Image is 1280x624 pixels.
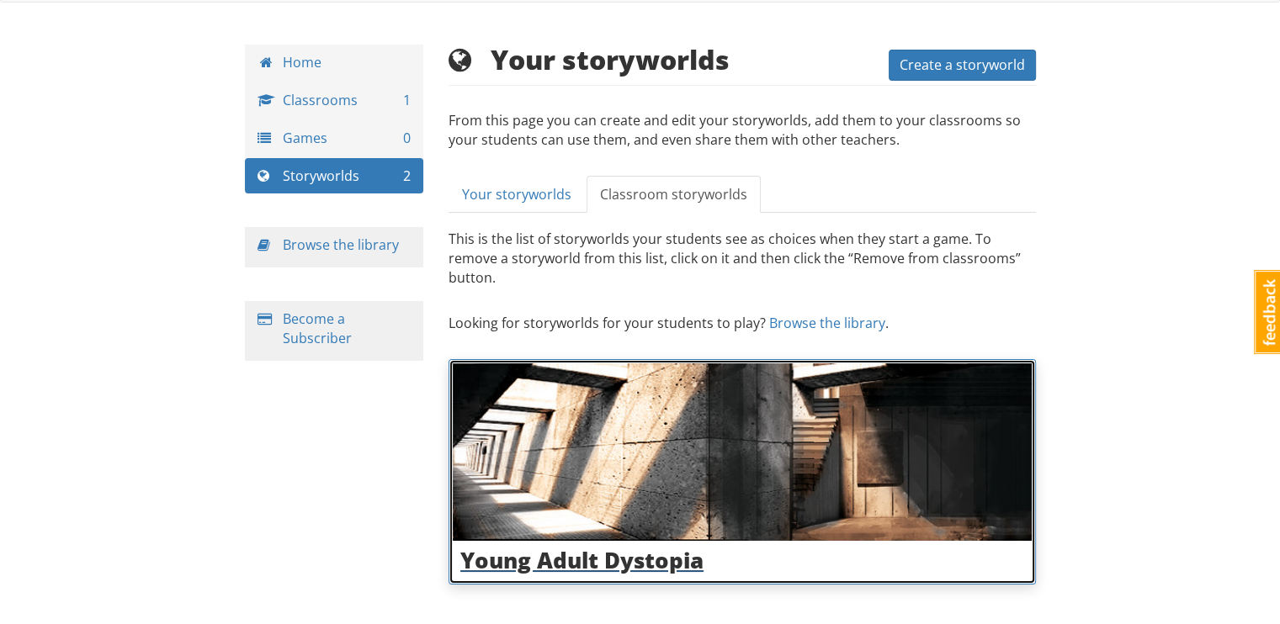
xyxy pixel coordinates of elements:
a: A modern hallway, made from concrete and fashioned with strange angles.Young Adult Dystopia [449,359,1036,584]
span: Classroom storyworlds [600,185,747,204]
p: This is the list of storyworlds your students see as choices when they start a game. To remove a ... [449,230,1036,304]
p: Looking for storyworlds for your students to play? . [449,314,1036,350]
a: Home [245,45,424,81]
a: Games 0 [245,120,424,156]
a: Browse the library [283,235,399,254]
span: 2 [403,167,411,186]
button: Create a storyworld [889,50,1036,81]
p: From this page you can create and edit your storyworlds, add them to your classrooms so your stud... [449,111,1036,167]
h3: Young Adult Dystopia [460,548,1024,573]
span: Create a storyworld [900,56,1025,74]
span: 1 [403,91,411,110]
span: 0 [403,129,411,148]
a: Storyworlds 2 [245,158,424,194]
a: Become a Subscriber [283,309,352,347]
span: Your storyworlds [462,185,571,204]
a: Classrooms 1 [245,82,424,119]
a: Browse the library [769,314,885,332]
img: A modern hallway, made from concrete and fashioned with strange angles. [453,363,1032,542]
h2: Your storyworlds [449,45,730,74]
